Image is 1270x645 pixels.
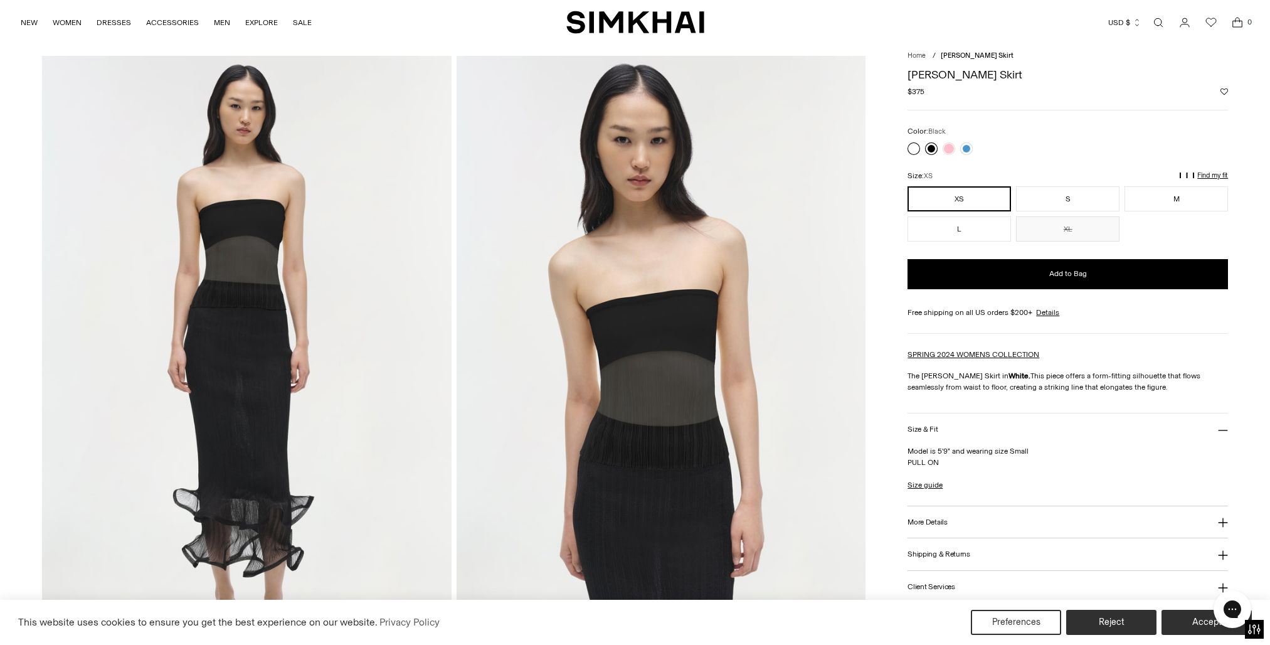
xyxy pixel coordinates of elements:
[1008,371,1030,380] strong: White.
[908,370,1228,393] p: The [PERSON_NAME] Skirt in This piece offers a form-fitting silhouette that flows seamlessly from...
[245,9,278,36] a: EXPLORE
[908,518,947,526] h3: More Details
[908,350,1039,359] a: SPRING 2024 WOMENS COLLECTION
[1146,10,1171,35] a: Open search modal
[908,583,955,591] h3: Client Services
[908,445,1228,468] p: Model is 5'9" and wearing size Small PULL ON
[924,172,933,180] span: XS
[908,51,1228,61] nav: breadcrumbs
[1049,269,1087,279] span: Add to Bag
[908,125,946,137] label: Color:
[908,69,1228,80] h1: [PERSON_NAME] Skirt
[21,9,38,36] a: NEW
[53,9,82,36] a: WOMEN
[1225,10,1250,35] a: Open cart modal
[10,597,126,635] iframe: Sign Up via Text for Offers
[971,610,1061,635] button: Preferences
[1124,186,1228,211] button: M
[1244,16,1255,28] span: 0
[908,307,1228,318] div: Free shipping on all US orders $200+
[908,216,1011,242] button: L
[566,10,704,35] a: SIMKHAI
[293,9,312,36] a: SALE
[1016,186,1119,211] button: S
[18,616,378,628] span: This website uses cookies to ensure you get the best experience on our website.
[378,613,442,632] a: Privacy Policy (opens in a new tab)
[941,51,1013,60] span: [PERSON_NAME] Skirt
[928,127,946,136] span: Black
[1207,586,1257,632] iframe: Gorgias live chat messenger
[908,550,970,558] h3: Shipping & Returns
[1199,10,1224,35] a: Wishlist
[908,51,926,60] a: Home
[908,538,1228,570] button: Shipping & Returns
[1108,9,1141,36] button: USD $
[146,9,199,36] a: ACCESSORIES
[908,506,1228,538] button: More Details
[1172,10,1197,35] a: Go to the account page
[908,413,1228,445] button: Size & Fit
[97,9,131,36] a: DRESSES
[1016,216,1119,242] button: XL
[908,186,1011,211] button: XS
[214,9,230,36] a: MEN
[1036,307,1059,318] a: Details
[908,425,938,434] h3: Size & Fit
[908,259,1228,289] button: Add to Bag
[1220,88,1228,95] button: Add to Wishlist
[908,170,933,182] label: Size:
[908,571,1228,603] button: Client Services
[933,51,936,61] div: /
[908,479,943,491] a: Size guide
[1162,610,1252,635] button: Accept
[908,86,924,97] span: $375
[1066,610,1156,635] button: Reject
